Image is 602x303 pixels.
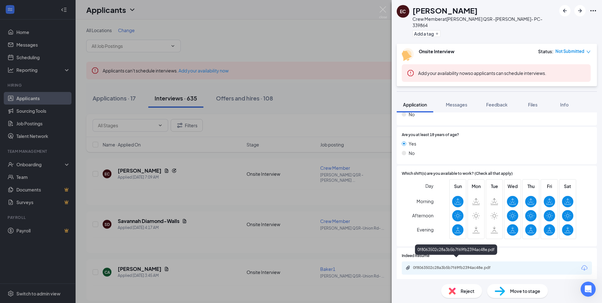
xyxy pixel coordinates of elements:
[461,288,474,294] span: Reject
[402,171,513,177] span: Which shift(s) are you available to work? (Check all that apply)
[13,55,113,66] p: How can we help?
[412,30,440,37] button: PlusAdd a tag
[407,69,414,77] svg: Error
[417,196,434,207] span: Morning
[507,183,518,190] span: Wed
[574,5,586,16] button: ArrowRight
[559,5,571,16] button: ArrowLeftNew
[402,253,429,259] span: Indeed Resume
[589,7,597,14] svg: Ellipses
[63,197,126,222] button: Messages
[86,10,98,23] img: Profile image for Shin
[406,265,508,271] a: Paperclip0f8063502c28a3b5b7f69fb2394ac48e.pdf
[586,50,591,54] span: down
[417,224,434,235] span: Evening
[538,48,554,54] div: Status :
[412,5,478,16] h1: [PERSON_NAME]
[409,140,416,147] span: Yes
[409,111,415,118] span: No
[560,102,569,107] span: Info
[486,102,508,107] span: Feedback
[562,183,573,190] span: Sat
[74,10,86,23] img: Profile image for Kiara
[84,212,105,217] span: Messages
[452,183,463,190] span: Sun
[13,86,105,93] div: We typically reply in under a minute
[402,132,459,138] span: Are you at least 18 years of age?
[412,16,556,28] div: Crew Member at [PERSON_NAME] QSR -[PERSON_NAME]- PC-339864
[13,45,113,55] p: Hi [PERSON_NAME]
[13,79,105,86] div: Send us a message
[425,182,434,189] span: Day
[525,183,537,190] span: Thu
[415,244,497,255] div: 0f8063502c28a3b5b7f69fb2394ac48e.pdf
[576,7,584,14] svg: ArrowRight
[561,7,569,14] svg: ArrowLeftNew
[435,32,439,36] svg: Plus
[13,13,49,21] img: logo
[544,183,555,190] span: Fri
[24,212,38,217] span: Home
[528,102,537,107] span: Files
[581,264,588,272] svg: Download
[108,10,120,21] div: Close
[62,10,74,23] img: Profile image for Joel
[489,183,500,190] span: Tue
[6,74,120,98] div: Send us a messageWe typically reply in under a minute
[409,150,415,157] span: No
[418,70,546,76] span: so applicants can schedule interviews.
[470,183,482,190] span: Mon
[403,102,427,107] span: Application
[406,265,411,270] svg: Paperclip
[581,282,596,297] iframe: Intercom live chat
[510,288,540,294] span: Move to stage
[400,8,406,14] div: EC
[412,210,434,221] span: Afternoon
[419,49,454,54] b: Onsite Interview
[418,70,468,76] button: Add your availability now
[446,102,467,107] span: Messages
[555,48,584,54] span: Not Submitted
[413,265,501,270] div: 0f8063502c28a3b5b7f69fb2394ac48e.pdf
